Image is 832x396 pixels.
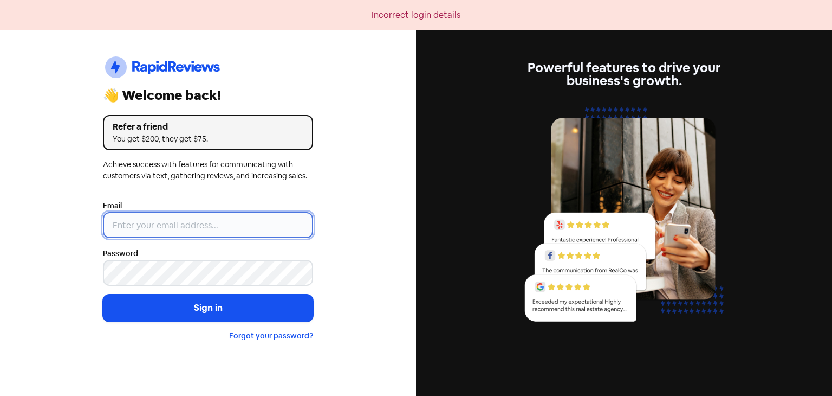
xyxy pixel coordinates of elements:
[229,331,313,341] a: Forgot your password?
[103,248,138,259] label: Password
[113,120,303,133] div: Refer a friend
[519,61,729,87] div: Powerful features to drive your business's growth.
[519,100,729,334] img: reviews
[113,133,303,145] div: You get $200, they get $75.
[103,295,313,322] button: Sign in
[103,200,122,212] label: Email
[103,89,313,102] div: 👋 Welcome back!
[103,212,313,238] input: Enter your email address...
[103,159,313,182] div: Achieve success with features for communicating with customers via text, gathering reviews, and i...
